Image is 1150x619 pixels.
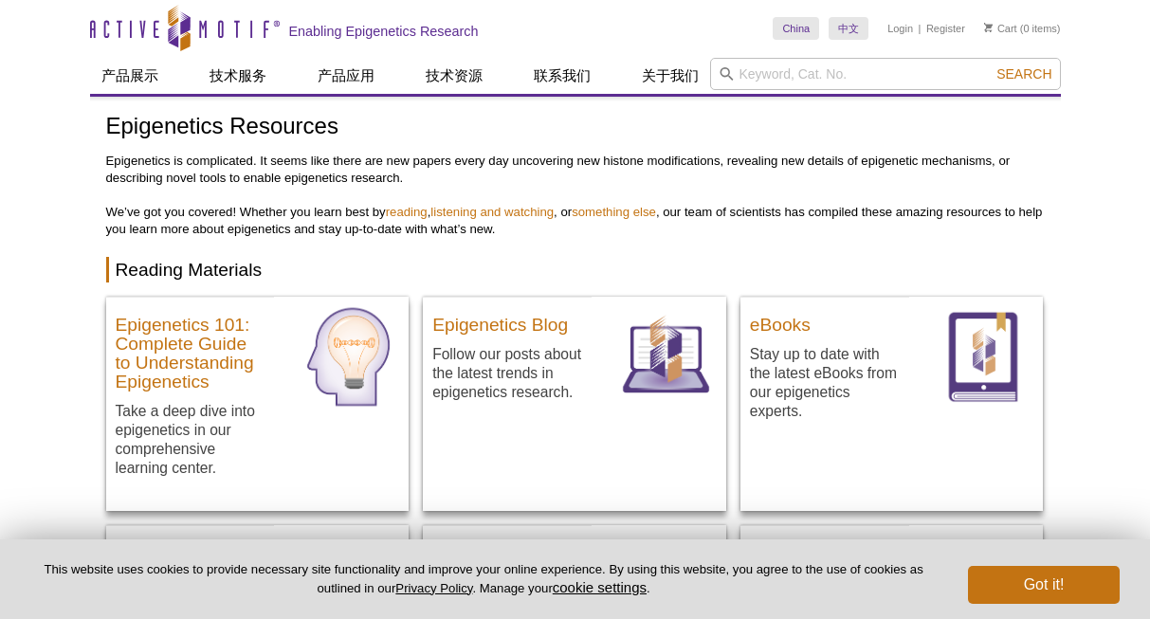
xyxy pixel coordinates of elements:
[30,561,937,597] p: This website uses cookies to provide necessary site functionality and improve your online experie...
[106,257,1045,282] h2: Reading Materials
[773,17,819,40] a: China
[430,205,554,219] a: listening and watching
[630,58,710,94] a: 关于我们
[750,344,900,421] p: Stay up to date with the latest eBooks from our epigenetics experts.
[198,58,278,94] a: 技术服务
[432,344,582,402] p: Follow our posts about the latest trends in epigenetics research.
[306,58,386,94] a: 产品应用
[553,579,647,595] button: cookie settings
[116,536,265,564] h3: Scientific Posters
[919,17,922,40] li: |
[432,306,582,335] h3: Epigenetics Blog
[887,22,913,35] a: Login
[991,65,1057,82] button: Search
[606,297,726,417] img: Blog
[710,58,1061,90] input: Keyword, Cat. No.
[90,58,170,94] a: 产品展示
[432,536,582,564] h3: Product Literature
[750,306,900,335] h3: eBooks
[386,205,428,219] a: reading
[106,114,1045,141] h1: Epigenetics Resources
[984,17,1061,40] li: (0 items)
[572,205,656,219] a: something else
[395,581,472,595] a: Privacy Policy
[984,22,1017,35] a: Cart
[968,566,1120,604] button: Got it!
[996,66,1051,82] span: Search
[116,401,265,478] p: Take a deep dive into epigenetics in our comprehensive learning center.
[829,17,868,40] a: 中文
[414,58,494,94] a: 技术资源
[750,536,900,564] h3: Publications
[106,297,410,512] a: Epigenetics 101: Complete Guide to Understanding Epigenetics Take a deep dive into epigenetics in...
[288,297,409,417] img: Epigenetics Learning Center
[923,297,1044,417] img: eBooks
[522,58,602,94] a: 联系我们
[926,22,965,35] a: Register
[116,306,265,391] h3: Epigenetics 101: Complete Guide to Understanding Epigenetics
[289,23,479,40] h2: Enabling Epigenetics Research
[984,23,993,32] img: Your Cart
[106,153,1045,238] p: Epigenetics is complicated. It seems like there are new papers every day uncovering new histone m...
[423,297,726,436] a: Epigenetics Blog Follow our posts about the latest trends in epigenetics research. Blog
[740,297,1044,455] a: eBooks Stay up to date with the latest eBooks from our epigenetics experts. eBooks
